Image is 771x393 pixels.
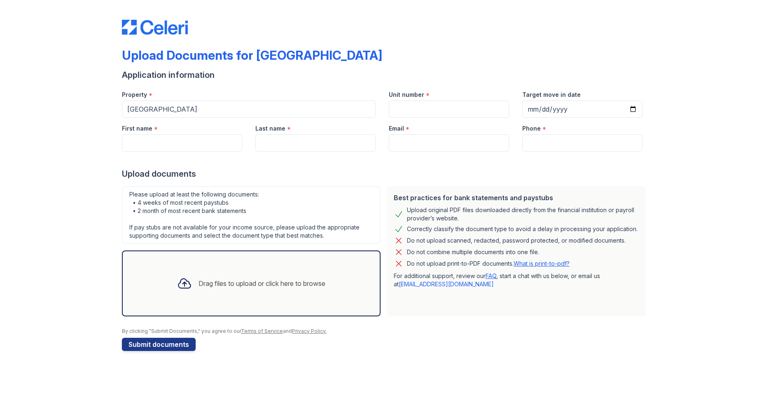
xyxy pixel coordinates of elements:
[514,260,570,267] a: What is print-to-pdf?
[399,281,494,288] a: [EMAIL_ADDRESS][DOMAIN_NAME]
[122,20,188,35] img: CE_Logo_Blue-a8612792a0a2168367f1c8372b55b34899dd931a85d93a1a3d3e32e68fde9ad4.png
[407,224,638,234] div: Correctly classify the document type to avoid a delay in processing your application.
[522,91,581,99] label: Target move in date
[122,69,649,81] div: Application information
[122,91,147,99] label: Property
[122,186,381,244] div: Please upload at least the following documents: • 4 weeks of most recent paystubs • 2 month of mo...
[241,328,283,334] a: Terms of Service
[122,328,649,335] div: By clicking "Submit Documents," you agree to our and
[407,236,626,246] div: Do not upload scanned, redacted, password protected, or modified documents.
[407,247,539,257] div: Do not combine multiple documents into one file.
[122,48,382,63] div: Upload Documents for [GEOGRAPHIC_DATA]
[389,91,424,99] label: Unit number
[199,278,325,288] div: Drag files to upload or click here to browse
[407,206,639,222] div: Upload original PDF files downloaded directly from the financial institution or payroll provider’...
[122,168,649,180] div: Upload documents
[122,124,152,133] label: First name
[255,124,285,133] label: Last name
[486,272,496,279] a: FAQ
[522,124,541,133] label: Phone
[407,260,570,268] p: Do not upload print-to-PDF documents.
[292,328,327,334] a: Privacy Policy.
[394,272,639,288] p: For additional support, review our , start a chat with us below, or email us at
[122,338,196,351] button: Submit documents
[389,124,404,133] label: Email
[394,193,639,203] div: Best practices for bank statements and paystubs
